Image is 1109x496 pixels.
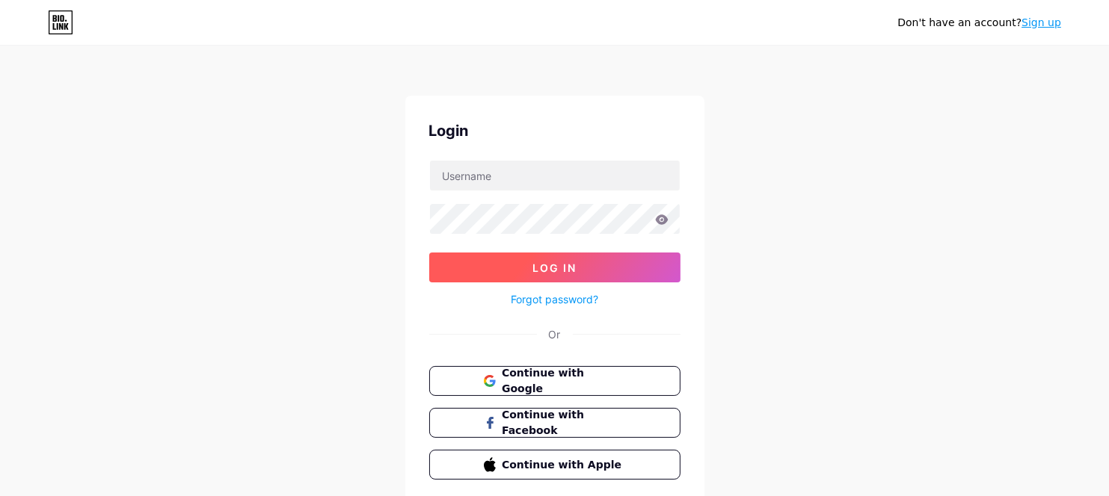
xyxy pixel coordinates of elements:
button: Log In [429,252,681,282]
button: Continue with Facebook [429,408,681,438]
div: Or [549,326,561,342]
button: Continue with Google [429,366,681,396]
div: Don't have an account? [897,15,1061,31]
span: Continue with Apple [502,457,625,473]
input: Username [430,161,680,190]
span: Continue with Facebook [502,407,625,438]
a: Sign up [1022,16,1061,28]
a: Forgot password? [511,291,598,307]
span: Log In [532,261,577,274]
button: Continue with Apple [429,450,681,480]
span: Continue with Google [502,365,625,397]
div: Login [429,120,681,142]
